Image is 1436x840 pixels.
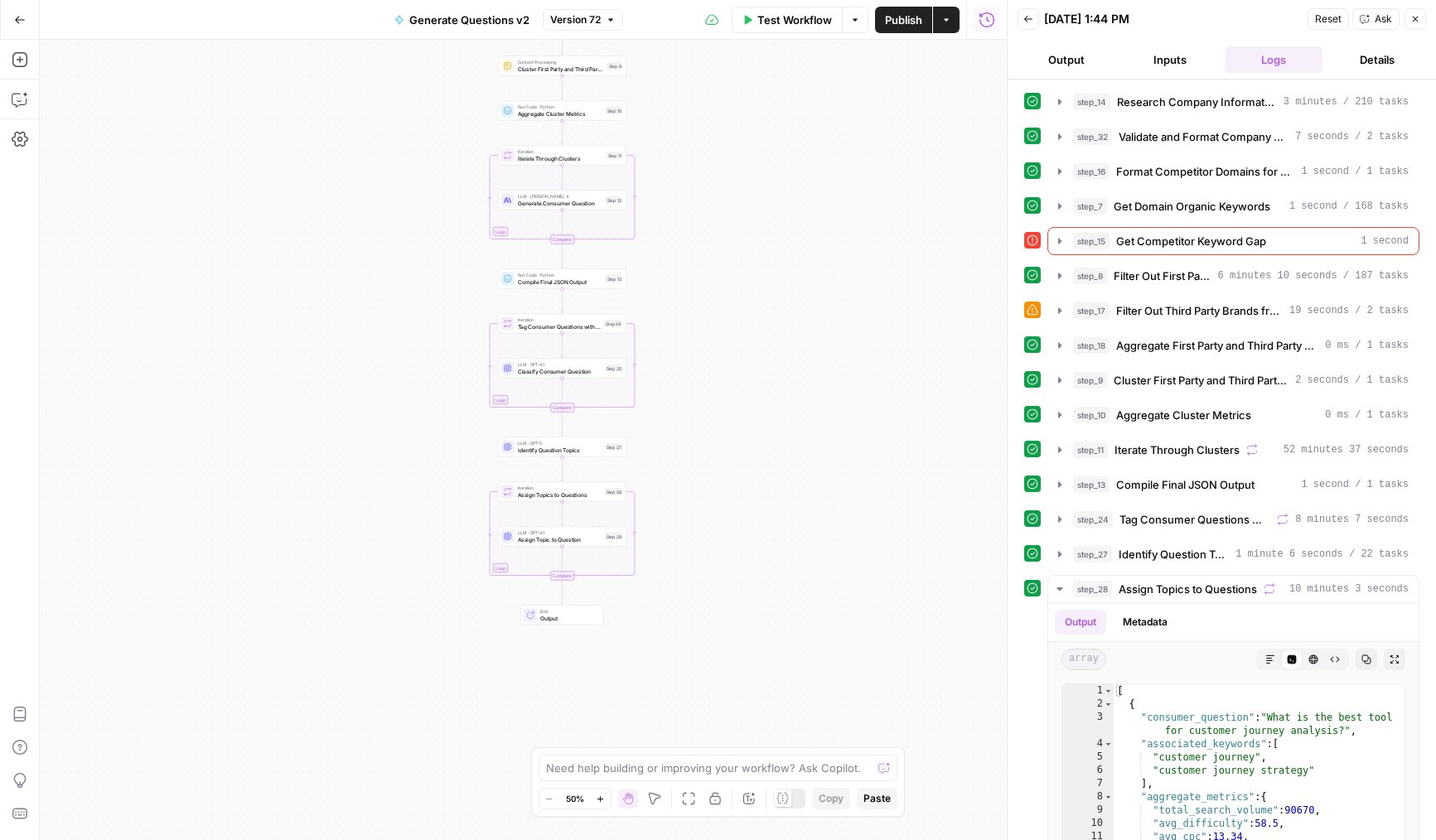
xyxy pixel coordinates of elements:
g: Edge from step_9 to step_10 [561,76,563,100]
span: 1 second / 168 tasks [1289,199,1409,214]
span: 50% [566,792,584,805]
div: 4 [1062,737,1114,751]
span: Toggle code folding, rows 1 through 4102 [1104,684,1113,698]
button: 8 minutes 7 seconds [1048,506,1419,533]
span: Version 72 [550,12,601,27]
button: 1 second [1048,228,1419,254]
span: Identify Question Topics [1119,546,1229,562]
span: Generate Consumer Question [518,199,602,207]
span: LLM · GPT-4.1 [518,529,602,536]
div: LoopIterationAssign Topics to QuestionsStep 28 [498,482,626,502]
span: Validate and Format Company JSON [1119,128,1289,145]
div: LoopIterationTag Consumer Questions with AttributesStep 24 [498,314,626,334]
button: 1 second / 1 tasks [1048,158,1419,185]
div: Step 11 [607,152,623,159]
span: Aggregate First Party and Third Party Keywords [1116,337,1318,354]
button: 1 minute 6 seconds / 22 tasks [1048,541,1419,567]
div: 10 [1062,817,1114,830]
span: Iteration [518,148,603,155]
span: step_28 [1073,581,1112,597]
span: Toggle code folding, rows 4 through 7 [1104,737,1113,751]
button: Output [1055,610,1106,635]
span: 19 seconds / 2 tasks [1289,303,1409,318]
span: 8 minutes 7 seconds [1295,512,1409,527]
div: 9 [1062,804,1114,817]
button: Generate Questions v2 [384,7,539,33]
div: 6 [1062,764,1114,777]
div: LLM · [PERSON_NAME] 4Generate Consumer QuestionStep 12 [498,191,626,210]
div: LLM · GPT-4.1Assign Topic to QuestionStep 29 [498,527,626,547]
button: Test Workflow [732,7,842,33]
span: Run Code · Python [518,272,602,278]
g: Edge from step_18 to step_9 [561,31,563,56]
span: LLM · GPT-4.1 [518,361,602,368]
span: Iterate Through Clusters [1114,442,1240,458]
button: Inputs [1121,46,1218,73]
span: step_14 [1073,94,1110,110]
span: Ask [1375,12,1392,27]
span: LLM · [PERSON_NAME] 4 [518,193,602,200]
div: 1 [1062,684,1114,698]
span: 10 minutes 3 seconds [1289,582,1409,596]
span: step_24 [1073,511,1113,528]
span: Toggle code folding, rows 2 through 20 [1104,698,1113,711]
span: Identify Question Topics [518,446,602,454]
button: 2 seconds / 1 tasks [1048,367,1419,393]
span: 0 ms / 1 tasks [1325,338,1409,353]
div: Complete [498,235,626,244]
div: Complete [550,235,574,244]
span: Cluster First Party and Third Party Keywords [518,65,604,73]
button: 10 minutes 3 seconds [1048,576,1419,602]
div: Complete [550,403,574,413]
button: 1 second / 1 tasks [1048,471,1419,498]
div: Content ProcessingCluster First Party and Third Party KeywordsStep 9 [498,56,626,76]
span: step_18 [1073,337,1110,354]
div: Step 25 [605,364,623,372]
span: Classify Consumer Question [518,367,602,375]
div: 2 [1062,698,1114,711]
span: step_9 [1073,372,1107,389]
g: Edge from step_13 to step_24 [561,289,563,313]
g: Edge from step_28 to step_29 [561,502,563,526]
span: step_15 [1073,233,1110,249]
div: Run Code · PythonCompile Final JSON OutputStep 13 [498,269,626,289]
button: Logs [1226,46,1322,73]
span: Content Processing [518,59,604,65]
div: LoopIterationIterate Through ClustersStep 11 [498,146,626,166]
g: Edge from step_28-iteration-end to end [561,581,563,605]
g: Edge from step_11 to step_12 [561,166,563,190]
span: Get Competitor Keyword Gap [1116,233,1266,249]
div: LLM · GPT-5Identify Question TopicsStep 27 [498,437,626,457]
div: Step 29 [605,533,623,540]
span: Tag Consumer Questions with Attributes [1119,511,1270,528]
span: End [540,608,597,615]
span: 2 seconds / 1 tasks [1295,373,1409,388]
div: EndOutput [498,606,626,625]
span: step_32 [1073,128,1112,145]
span: Filter Out Third Party Brands from Keywords [1116,302,1283,319]
span: Format Competitor Domains for Comparison [1116,163,1294,180]
img: 14hgftugzlhicq6oh3k7w4rc46c1 [504,62,512,70]
button: 7 seconds / 2 tasks [1048,123,1419,150]
g: Edge from step_10 to step_11 [561,121,563,145]
span: Research Company Information [1117,94,1277,110]
button: Publish [875,7,932,33]
span: 7 seconds / 2 tasks [1295,129,1409,144]
span: 3 minutes / 210 tasks [1284,94,1409,109]
g: Edge from step_24 to step_25 [561,334,563,358]
button: 0 ms / 1 tasks [1048,332,1419,359]
span: 6 minutes 10 seconds / 187 tasks [1218,268,1409,283]
span: 0 ms / 1 tasks [1325,408,1409,422]
div: Step 10 [606,107,623,114]
button: Reset [1308,8,1349,30]
span: Compile Final JSON Output [1116,476,1255,493]
span: Paste [863,791,891,806]
button: Details [1329,46,1426,73]
span: Get Domain Organic Keywords [1114,198,1270,215]
div: Complete [498,572,626,581]
span: Iteration [518,485,602,491]
g: Edge from step_27 to step_28 [561,457,563,481]
button: Copy [812,788,850,809]
button: 19 seconds / 2 tasks [1048,297,1419,324]
div: 3 [1062,711,1114,737]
